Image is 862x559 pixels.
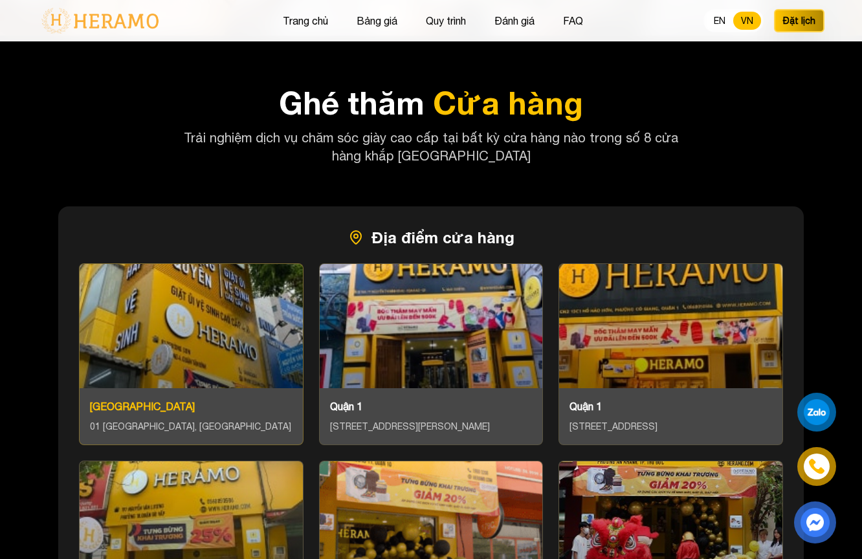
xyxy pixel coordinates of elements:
[182,129,680,165] p: Trải nghiệm dịch vụ chăm sóc giày cao cấp tại bất kỳ cửa hàng nào trong số 8 cửa hàng khắp [GEOGR...
[733,12,761,30] button: VN
[79,227,783,248] h3: Địa điểm cửa hàng
[491,12,538,29] button: Đánh giá
[569,419,772,434] div: [STREET_ADDRESS]
[10,87,852,118] h2: Ghé thăm
[808,457,826,476] img: phone-icon
[433,84,583,121] span: Cửa hàng
[569,399,772,414] div: Quận 1
[38,7,162,34] img: logo-with-text.png
[330,399,533,414] div: Quận 1
[706,12,733,30] button: EN
[799,449,834,484] a: phone-icon
[774,9,824,32] button: Đặt lịch
[559,12,587,29] button: FAQ
[90,419,293,434] div: 01 [GEOGRAPHIC_DATA], [GEOGRAPHIC_DATA]
[90,399,293,414] div: [GEOGRAPHIC_DATA]
[353,12,401,29] button: Bảng giá
[422,12,470,29] button: Quy trình
[330,419,533,434] div: [STREET_ADDRESS][PERSON_NAME]
[279,12,332,29] button: Trang chủ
